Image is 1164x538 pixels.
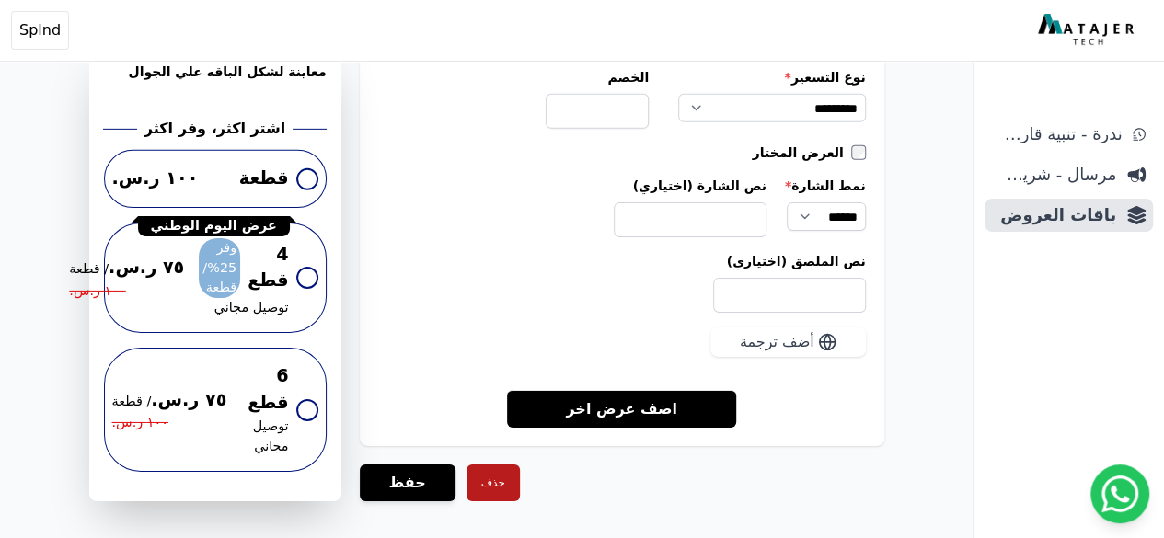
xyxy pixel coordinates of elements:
[199,238,240,298] span: وفر 25%/قطعة
[740,331,814,353] span: أضف ترجمة
[112,394,152,408] bdi: / قطعة
[241,364,288,418] span: 6 قطع
[753,143,851,162] label: العرض المختار
[378,252,866,270] label: نص الملصق (اختياري)
[69,261,109,276] bdi: / قطعة
[1038,14,1138,47] img: MatajerTech Logo
[678,68,865,86] label: نوع التسعير
[241,417,288,456] span: توصيل مجاني
[69,255,184,281] span: ٧٥ ر.س.
[112,414,168,434] span: ١٠٠ ر.س.
[144,118,285,140] h2: اشتر اكثر، وفر اكثر
[104,63,327,103] h3: معاينة لشكل الباقه علي الجوال
[785,177,866,195] label: نمط الشارة
[360,464,455,501] button: حفظ
[710,327,866,357] button: أضف ترجمة
[467,464,520,501] button: حذف
[112,166,199,192] span: ١٠٠ ر.س.
[214,298,289,318] span: توصيل مجاني
[992,162,1116,188] span: مرسال - شريط دعاية
[69,281,125,302] span: ١٠٠ ر.س.
[19,19,61,41] span: Splnd
[546,68,649,86] label: الخصم
[507,390,736,428] a: اضف عرض اخر
[992,121,1122,147] span: ندرة - تنبية قارب علي النفاذ
[11,11,69,50] button: Splnd
[138,216,290,236] div: عرض اليوم الوطني
[112,387,227,414] span: ٧٥ ر.س.
[992,202,1116,228] span: باقات العروض
[614,177,766,195] label: نص الشارة (اختياري)
[248,242,288,295] span: 4 قطع
[239,166,289,192] span: قطعة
